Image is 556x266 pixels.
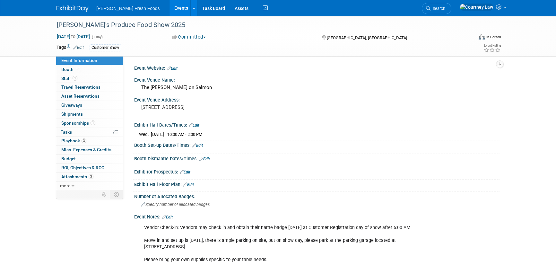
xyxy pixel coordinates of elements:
[199,157,210,161] a: Edit
[56,173,123,181] a: Attachments3
[56,182,123,190] a: more
[134,192,500,200] div: Number of Allocated Badges:
[189,123,199,128] a: Edit
[61,138,86,143] span: Playbook
[180,170,190,174] a: Edit
[56,74,123,83] a: Staff1
[134,154,500,162] div: Booth Dismantle Dates/Times:
[56,65,123,74] a: Booth
[56,92,123,101] a: Asset Reservations
[134,63,500,72] div: Event Website:
[56,56,123,65] a: Event Information
[192,143,203,148] a: Edit
[61,174,93,179] span: Attachments
[61,93,100,99] span: Asset Reservations
[422,3,451,14] a: Search
[134,120,500,129] div: Exhibit Hall Dates/Times:
[61,102,82,108] span: Giveaways
[134,140,500,149] div: Booth Set-up Dates/Times:
[90,44,121,51] div: Customer Show
[327,35,407,40] span: [GEOGRAPHIC_DATA], [GEOGRAPHIC_DATA]
[430,6,445,11] span: Search
[56,34,90,40] span: [DATE] [DATE]
[61,76,77,81] span: Staff
[134,180,500,188] div: Exhibit Hall Floor Plan:
[134,75,500,83] div: Event Venue Name:
[61,111,83,117] span: Shipments
[110,190,123,199] td: Toggle Event Tabs
[91,35,103,39] span: (1 day)
[170,34,208,40] button: Committed
[89,174,93,179] span: 3
[70,34,76,39] span: to
[167,66,178,71] a: Edit
[96,6,160,11] span: [PERSON_NAME] Fresh Foods
[56,83,123,92] a: Travel Reservations
[99,190,110,199] td: Personalize Event Tab Strip
[134,212,500,220] div: Event Notes:
[479,34,485,40] img: Format-Inperson.png
[82,138,86,143] span: 3
[61,147,111,152] span: Misc. Expenses & Credits
[151,131,164,138] td: [DATE]
[56,164,123,172] a: ROI, Objectives & ROO
[56,119,123,128] a: Sponsorships1
[56,101,123,110] a: Giveaways
[76,67,80,71] i: Booth reservation complete
[56,137,123,145] a: Playbook3
[55,19,463,31] div: [PERSON_NAME]'s Produce Food Show 2025
[139,83,495,93] div: The [PERSON_NAME] on Salmon
[56,155,123,163] a: Budget
[60,183,70,188] span: more
[141,202,210,207] span: Specify number of allocated badges
[167,132,202,137] span: 10:00 AM - 2:00 PM
[61,67,81,72] span: Booth
[162,215,173,219] a: Edit
[56,5,89,12] img: ExhibitDay
[56,146,123,154] a: Misc. Expenses & Credits
[435,33,501,43] div: Event Format
[460,4,493,11] img: Courtney Law
[134,95,500,103] div: Event Venue Address:
[61,84,100,90] span: Travel Reservations
[56,44,84,51] td: Tags
[73,45,84,50] a: Edit
[91,120,95,125] span: 1
[61,120,95,126] span: Sponsorships
[61,156,76,161] span: Budget
[61,165,104,170] span: ROI, Objectives & ROO
[139,131,151,138] td: Wed.
[56,128,123,137] a: Tasks
[134,167,500,175] div: Exhibitor Prospectus:
[56,110,123,119] a: Shipments
[141,104,279,110] pre: [STREET_ADDRESS]
[73,76,77,81] span: 1
[183,182,194,187] a: Edit
[61,129,72,135] span: Tasks
[483,44,501,47] div: Event Rating
[486,35,501,40] div: In-Person
[61,58,97,63] span: Event Information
